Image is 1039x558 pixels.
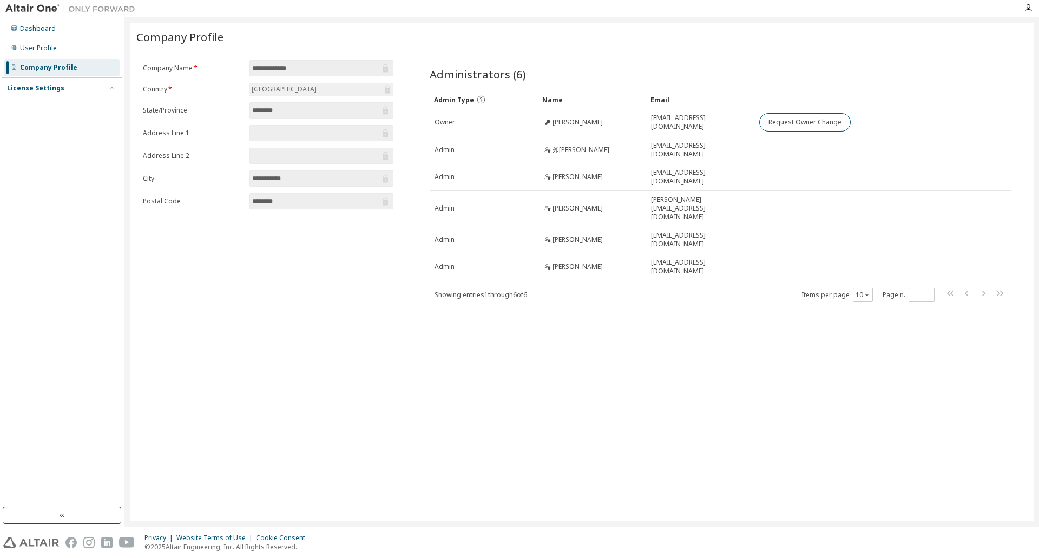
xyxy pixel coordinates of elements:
label: Country [143,85,243,94]
span: Owner [435,118,455,127]
span: [PERSON_NAME] [553,173,603,181]
span: Items per page [801,288,873,302]
span: [EMAIL_ADDRESS][DOMAIN_NAME] [651,168,749,186]
div: Dashboard [20,24,56,33]
span: Showing entries 1 through 6 of 6 [435,290,527,299]
label: Postal Code [143,197,243,206]
img: Altair One [5,3,141,14]
button: 10 [856,291,870,299]
button: Request Owner Change [759,113,851,132]
span: Admin [435,204,455,213]
div: User Profile [20,44,57,52]
label: City [143,174,243,183]
span: Company Profile [136,29,223,44]
label: Company Name [143,64,243,73]
span: Page n. [883,288,935,302]
div: Privacy [144,534,176,542]
span: [EMAIL_ADDRESS][DOMAIN_NAME] [651,114,749,131]
span: Admin Type [434,95,474,104]
span: [PERSON_NAME][EMAIL_ADDRESS][DOMAIN_NAME] [651,195,749,221]
div: License Settings [7,84,64,93]
div: Website Terms of Use [176,534,256,542]
img: altair_logo.svg [3,537,59,548]
span: [PERSON_NAME] [553,262,603,271]
div: [GEOGRAPHIC_DATA] [249,83,393,96]
p: © 2025 Altair Engineering, Inc. All Rights Reserved. [144,542,312,552]
span: Admin [435,235,455,244]
div: [GEOGRAPHIC_DATA] [250,83,318,95]
label: Address Line 2 [143,152,243,160]
div: Name [542,91,642,108]
img: instagram.svg [83,537,95,548]
span: [EMAIL_ADDRESS][DOMAIN_NAME] [651,231,749,248]
span: [EMAIL_ADDRESS][DOMAIN_NAME] [651,258,749,275]
span: [PERSON_NAME] [553,118,603,127]
span: Admin [435,262,455,271]
span: Administrators (6) [430,67,526,82]
div: Company Profile [20,63,77,72]
img: linkedin.svg [101,537,113,548]
img: facebook.svg [65,537,77,548]
span: Admin [435,173,455,181]
span: [PERSON_NAME] [553,204,603,213]
span: Admin [435,146,455,154]
span: [EMAIL_ADDRESS][DOMAIN_NAME] [651,141,749,159]
label: Address Line 1 [143,129,243,137]
img: youtube.svg [119,537,135,548]
label: State/Province [143,106,243,115]
span: 夘[PERSON_NAME] [553,146,609,154]
div: Email [650,91,750,108]
div: Cookie Consent [256,534,312,542]
span: [PERSON_NAME] [553,235,603,244]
